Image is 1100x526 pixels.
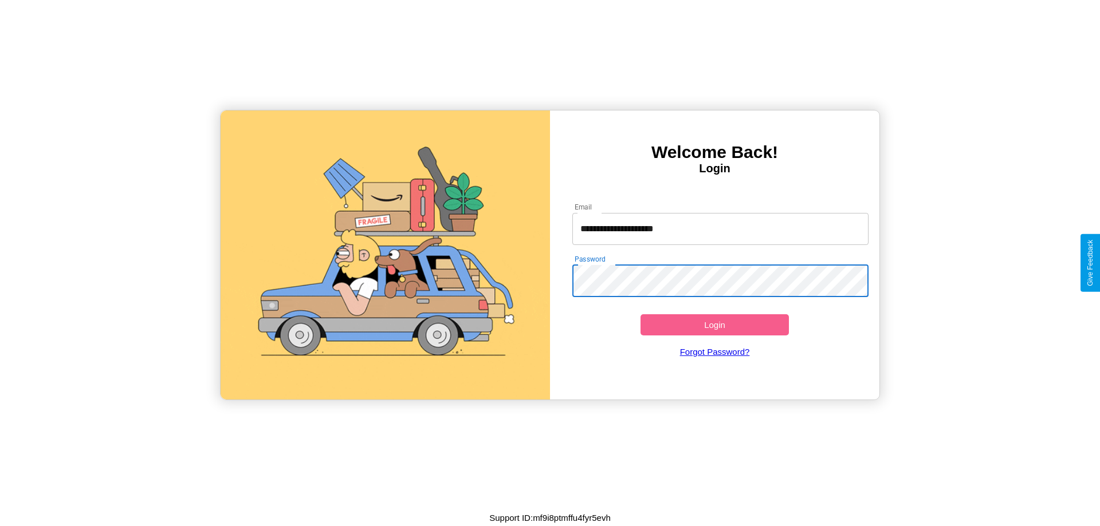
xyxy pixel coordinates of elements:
button: Login [641,314,789,335]
h4: Login [550,162,879,175]
a: Forgot Password? [567,335,863,368]
h3: Welcome Back! [550,143,879,162]
img: gif [221,110,550,400]
label: Email [575,202,592,212]
p: Support ID: mf9i8ptmffu4fyr5evh [489,510,611,525]
label: Password [575,254,605,264]
div: Give Feedback [1086,240,1094,286]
